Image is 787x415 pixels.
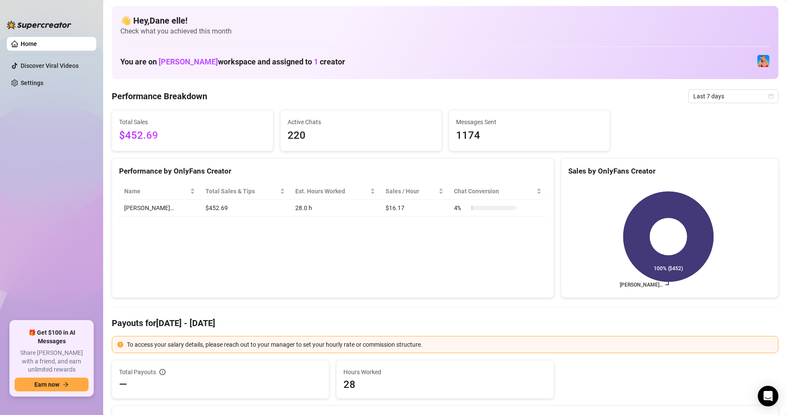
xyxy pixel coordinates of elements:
span: Total Sales [119,117,266,127]
h4: Performance Breakdown [112,90,207,102]
div: Est. Hours Worked [295,186,368,196]
img: logo-BBDzfeDw.svg [7,21,71,29]
text: [PERSON_NAME]… [620,282,663,288]
span: Active Chats [288,117,435,127]
button: Earn nowarrow-right [15,378,89,391]
td: $16.17 [380,200,449,217]
span: Chat Conversion [454,186,535,196]
th: Sales / Hour [380,183,449,200]
th: Total Sales & Tips [200,183,290,200]
span: Share [PERSON_NAME] with a friend, and earn unlimited rewards [15,349,89,374]
span: 1174 [456,128,603,144]
span: Total Payouts [119,367,156,377]
span: 1 [314,57,318,66]
a: Home [21,40,37,47]
span: calendar [769,94,774,99]
span: exclamation-circle [117,342,123,348]
span: Name [124,186,188,196]
th: Name [119,183,200,200]
span: — [119,378,127,391]
span: Messages Sent [456,117,603,127]
span: Sales / Hour [386,186,437,196]
span: info-circle [159,369,165,375]
h4: Payouts for [DATE] - [DATE] [112,317,778,329]
span: 28 [343,378,546,391]
div: To access your salary details, please reach out to your manager to set your hourly rate or commis... [127,340,773,349]
span: 220 [288,128,435,144]
th: Chat Conversion [449,183,547,200]
div: Open Intercom Messenger [758,386,778,406]
span: Earn now [34,381,59,388]
div: Performance by OnlyFans Creator [119,165,547,177]
img: Ashley [757,55,769,67]
span: 4 % [454,203,468,213]
a: Discover Viral Videos [21,62,79,69]
span: arrow-right [63,381,69,388]
span: Total Sales & Tips [205,186,278,196]
span: Hours Worked [343,367,546,377]
span: [PERSON_NAME] [159,57,218,66]
h1: You are on workspace and assigned to creator [120,57,345,67]
td: 28.0 h [290,200,380,217]
a: Settings [21,79,43,86]
span: $452.69 [119,128,266,144]
span: Last 7 days [693,90,773,103]
span: 🎁 Get $100 in AI Messages [15,329,89,345]
div: Sales by OnlyFans Creator [568,165,771,177]
h4: 👋 Hey, Dane elle ! [120,15,770,27]
span: Check what you achieved this month [120,27,770,36]
td: $452.69 [200,200,290,217]
td: [PERSON_NAME]… [119,200,200,217]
